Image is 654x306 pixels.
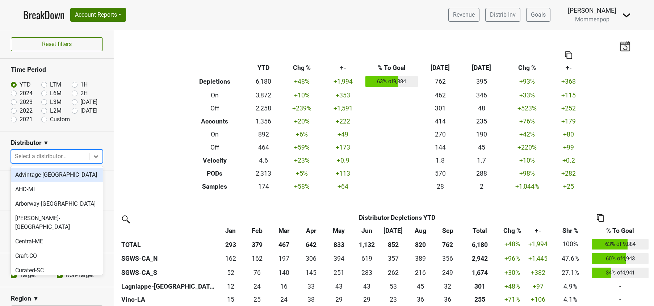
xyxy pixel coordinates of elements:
[11,182,103,197] div: AHD-MI
[324,293,354,306] td: 29.45
[528,282,549,291] div: +97
[80,98,97,106] label: [DATE]
[80,106,97,115] label: [DATE]
[406,251,434,266] td: 388.676
[272,254,296,263] div: 197
[434,251,461,266] td: 355.899
[246,167,281,180] td: 2,313
[281,180,322,193] td: +58 %
[499,266,526,280] td: +30 %
[217,266,244,280] td: 52.29
[120,266,217,280] th: SGWS-CA_S
[461,224,499,237] th: Total: activate to sort column ascending
[353,237,380,252] th: 1,132
[272,295,296,304] div: 24
[436,282,459,291] div: 32
[502,141,552,154] td: +220 %
[436,268,459,277] div: 249
[461,293,499,306] th: 255.131
[502,102,552,115] td: +523 %
[419,89,461,102] td: 462
[20,115,33,124] label: 2021
[461,180,502,193] td: 2
[552,102,585,115] td: +252
[246,254,268,263] div: 162
[120,213,131,225] img: filter
[183,89,246,102] th: On
[281,128,322,141] td: +6 %
[246,115,281,128] td: 1,356
[270,293,298,306] td: 23.841
[298,280,324,293] td: 33.367
[183,180,246,193] th: Samples
[20,80,31,89] label: YTD
[502,180,552,193] td: +1,044 %
[322,141,364,154] td: +173
[406,224,434,237] th: Aug: activate to sort column ascending
[298,266,324,280] td: 145.241
[246,268,268,277] div: 76
[419,167,461,180] td: 570
[550,251,590,266] td: 47.6%
[552,61,585,74] th: +-
[11,197,103,211] div: Arborway-[GEOGRAPHIC_DATA]
[461,280,499,293] th: 301.017
[355,282,378,291] div: 43
[382,254,404,263] div: 357
[324,224,354,237] th: May: activate to sort column ascending
[80,80,88,89] label: 1H
[322,115,364,128] td: +222
[461,61,502,74] th: [DATE]
[270,237,298,252] th: 467
[183,141,246,154] th: Off
[281,61,322,74] th: Chg %
[463,282,497,291] div: 301
[246,89,281,102] td: 3,872
[246,141,281,154] td: 464
[183,102,246,115] th: Off
[461,102,502,115] td: 48
[11,66,103,74] h3: Time Period
[353,266,380,280] td: 282.533
[50,98,62,106] label: L3M
[244,211,550,224] th: Distributor Depletions YTD
[246,180,281,193] td: 174
[50,89,62,98] label: L6M
[281,115,322,128] td: +20 %
[434,293,461,306] td: 35.927
[597,214,604,222] img: Copy to clipboard
[380,266,406,280] td: 262.401
[322,61,364,74] th: +-
[298,293,324,306] td: 38.391
[244,266,270,280] td: 75.765
[299,268,322,277] div: 145
[434,224,461,237] th: Sep: activate to sort column ascending
[244,251,270,266] td: 161.932
[552,115,585,128] td: +179
[590,224,650,237] th: % To Goal: activate to sort column ascending
[590,293,650,306] td: -
[281,74,322,89] td: +48 %
[11,263,103,278] div: Curated-SC
[326,282,352,291] div: 43
[565,51,572,59] img: Copy to clipboard
[575,16,609,23] span: Mommenpop
[528,295,549,304] div: +106
[568,6,616,15] div: [PERSON_NAME]
[419,61,461,74] th: [DATE]
[50,115,70,124] label: Custom
[70,8,126,22] button: Account Reports
[461,141,502,154] td: 45
[50,80,61,89] label: LTM
[20,98,33,106] label: 2023
[11,234,103,249] div: Central-ME
[120,251,217,266] th: SGWS-CA_N
[326,268,352,277] div: 251
[380,251,406,266] td: 357.376
[461,128,502,141] td: 190
[298,224,324,237] th: Apr: activate to sort column ascending
[322,180,364,193] td: +64
[461,237,499,252] th: 6,180
[382,282,404,291] div: 53
[326,295,352,304] div: 29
